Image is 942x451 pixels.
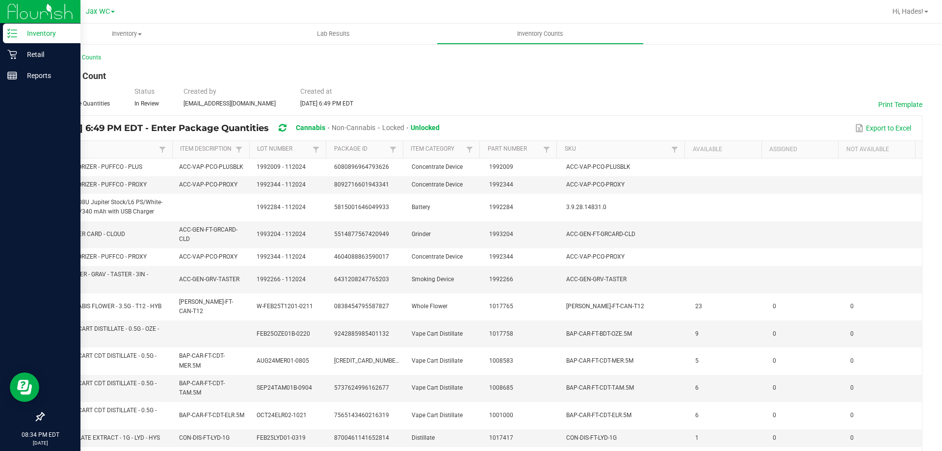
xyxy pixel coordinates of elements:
p: Inventory [17,27,76,39]
span: 1008685 [489,384,513,391]
span: [PERSON_NAME]-FT-CAN-T12 [566,303,644,310]
span: W-FEB25T1201-0211 [257,303,313,310]
span: BAP-CAR-FT-CDT-MER.5M [566,357,633,364]
span: PUF - VAPORIZER - PUFFCO - PLUS [50,163,142,170]
span: 0 [850,384,854,391]
span: AUG24MER01-0805 [257,357,309,364]
span: BAP-CAR-FT-CDT-TAM.5M [566,384,634,391]
a: Inventory [24,24,230,44]
span: 6080896964793626 [334,163,389,170]
span: FEB25OZE01B-0220 [257,330,310,337]
span: SEP24TAM01B-0904 [257,384,312,391]
span: Status [134,87,155,95]
span: 1992009 - 112024 [257,163,306,170]
span: Vape Cart Distillate [412,412,463,419]
span: 3.9.28.14831.0 [566,204,606,211]
span: ACC-GEN-GRV-TASTER [566,276,627,283]
a: Lot NumberSortable [257,145,310,153]
span: Locked [382,124,404,132]
a: Lab Results [230,24,437,44]
inline-svg: Retail [7,50,17,59]
span: 23 [695,303,702,310]
span: Battery [412,204,430,211]
span: GRV - TASTER - GRAV - TASTER - 3IN - ASSORTED [50,271,148,287]
a: Filter [387,143,399,156]
span: 6 [695,412,699,419]
inline-svg: Reports [7,71,17,80]
span: ACC-VAP-PCO-PROXY [566,253,625,260]
span: ACC-VAP-PCO-PLUSBLK [179,163,243,170]
span: PUF - VAPORIZER - PUFFCO - PROXY [50,253,147,260]
span: Created by [183,87,216,95]
span: 8092716601943341 [334,181,389,188]
span: 0 [773,330,776,337]
span: Created at [300,87,332,95]
span: Smoking Device [412,276,454,283]
span: 9 [695,330,699,337]
span: 0 [850,412,854,419]
span: 1992009 [489,163,513,170]
span: 1993204 - 112024 [257,231,306,238]
span: 1992266 - 112024 [257,276,306,283]
span: ACC-GEN-FT-GRCARD-CLD [179,226,237,242]
div: [DATE] 6:49 PM EDT - Enter Package Quantities [51,119,447,137]
a: Filter [157,143,168,156]
span: 1992344 - 112024 [257,253,306,260]
span: Vape Cart Distillate [412,357,463,364]
span: Inventory [24,29,230,38]
span: 1992344 [489,253,513,260]
span: Jax WC [86,7,110,16]
span: 1992266 [489,276,513,283]
span: 9242885985401132 [334,330,389,337]
a: Filter [233,143,245,156]
span: FT - VAPE CART CDT DISTILLATE - 0.5G - ELR - HYB [50,407,157,423]
span: Concentrate Device [412,253,463,260]
span: Vape Cart Distillate [412,384,463,391]
span: CON-DIS-FT-LYD-1G [179,434,230,441]
span: 0838454795587827 [334,303,389,310]
a: Filter [464,143,475,156]
a: Filter [669,143,680,156]
a: Filter [310,143,322,156]
span: 0 [850,434,854,441]
span: Non-Cannabis [332,124,375,132]
span: 5737624996162677 [334,384,389,391]
a: Item CategorySortable [411,145,464,153]
span: FT - VAPE CART CDT DISTILLATE - 0.5G - TAM - HYB [50,380,157,396]
span: 1017758 [489,330,513,337]
span: 1001000 [489,412,513,419]
span: BAP-CAR-FT-CDT-ELR.5M [179,412,244,419]
span: Vape Cart Distillate [412,330,463,337]
span: 0 [773,412,776,419]
span: 8700461141652814 [334,434,389,441]
span: 1017765 [489,303,513,310]
th: Not Available [838,141,915,159]
span: L62034-0008U Jupiter Stock/L6 PS/White-Unbranded/340 mAh with USB Charger [50,199,162,215]
a: SKUSortable [565,145,669,153]
p: Reports [17,70,76,81]
span: CON-DIS-FT-LYD-1G [566,434,617,441]
p: Retail [17,49,76,60]
span: ACC-GEN-GRV-TASTER [179,276,239,283]
span: 1992344 [489,181,513,188]
span: 5815001646049933 [334,204,389,211]
span: 6 [695,384,699,391]
span: 1992344 - 112024 [257,181,306,188]
a: Inventory Counts [437,24,643,44]
a: Item DescriptionSortable [180,145,233,153]
span: Whole Flower [412,303,447,310]
span: FT - GRINDER CARD - CLOUD [50,231,125,238]
span: 0 [773,384,776,391]
span: BAP-CAR-FT-CDT-MER.5M [179,352,225,369]
span: 0 [773,303,776,310]
span: 4604088863590017 [334,253,389,260]
span: [EMAIL_ADDRESS][DOMAIN_NAME] [183,100,276,107]
span: ACC-VAP-PCO-PROXY [566,181,625,188]
span: 0 [850,303,854,310]
span: [DATE] 6:49 PM EDT [300,100,353,107]
span: 0 [773,357,776,364]
span: 5 [695,357,699,364]
span: FT - VAPE CART CDT DISTILLATE - 0.5G - MER - HYB [50,352,157,369]
span: FT - DISTILLATE EXTRACT - 1G - LYD - HYS [50,434,160,441]
span: [CREDIT_CARD_NUMBER] [334,357,400,364]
